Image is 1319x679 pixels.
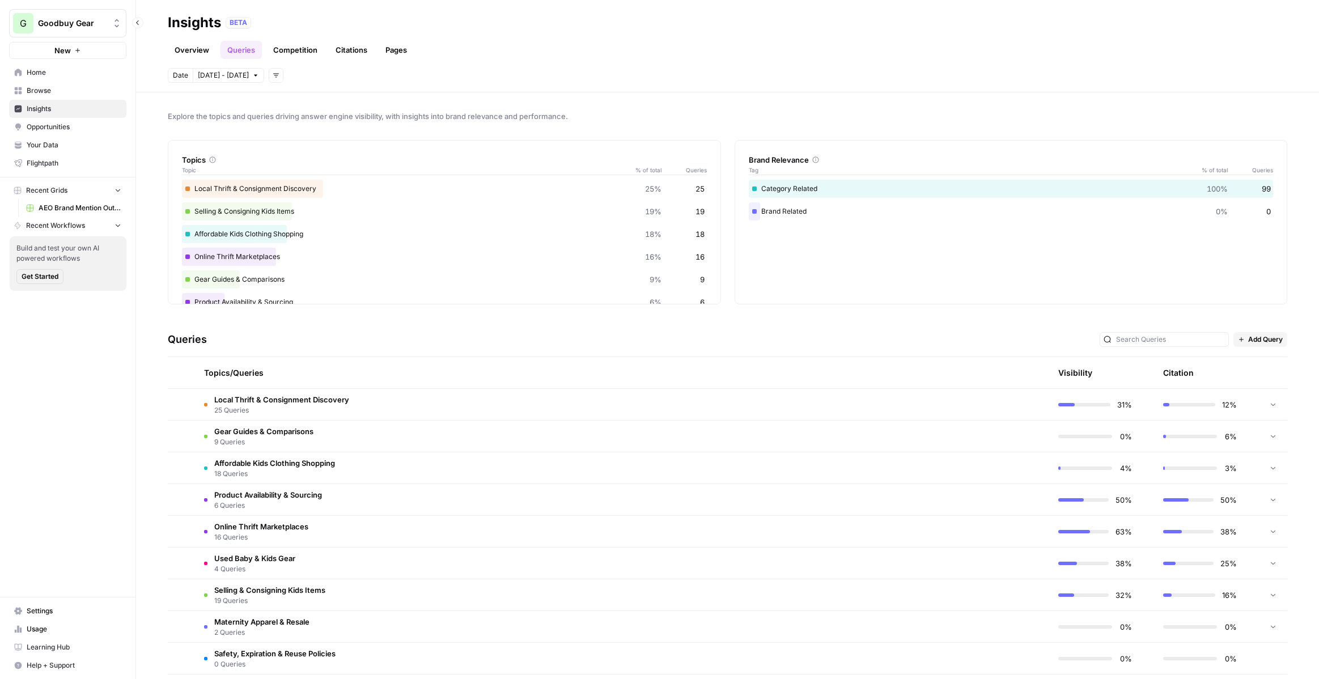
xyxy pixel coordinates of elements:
[39,203,121,213] span: AEO Brand Mention Outreach
[182,154,707,165] div: Topics
[9,638,126,656] a: Learning Hub
[214,489,322,500] span: Product Availability & Sourcing
[182,180,707,198] div: Local Thrift & Consignment Discovery
[650,274,661,285] span: 9%
[198,70,249,80] span: [DATE] - [DATE]
[1116,526,1132,537] span: 63%
[21,199,126,217] a: AEO Brand Mention Outreach
[1119,621,1132,633] span: 0%
[661,165,707,175] span: Queries
[27,67,121,78] span: Home
[9,82,126,100] a: Browse
[27,642,121,652] span: Learning Hub
[220,41,262,59] a: Queries
[26,185,67,196] span: Recent Grids
[9,656,126,674] button: Help + Support
[204,357,932,388] div: Topics/Queries
[9,118,126,136] a: Opportunities
[193,68,264,83] button: [DATE] - [DATE]
[749,165,1194,175] span: Tag
[1224,462,1237,474] span: 3%
[27,660,121,670] span: Help + Support
[749,154,1274,165] div: Brand Relevance
[27,86,121,96] span: Browse
[214,500,322,511] span: 6 Queries
[182,270,707,288] div: Gear Guides & Comparisons
[700,274,705,285] span: 9
[1163,357,1194,388] div: Citation
[9,182,126,199] button: Recent Grids
[214,437,313,447] span: 9 Queries
[1220,558,1237,569] span: 25%
[168,41,216,59] a: Overview
[1224,431,1237,442] span: 6%
[214,469,335,479] span: 18 Queries
[650,296,661,308] span: 6%
[214,564,295,574] span: 4 Queries
[214,616,309,627] span: Maternity Apparel & Resale
[9,217,126,234] button: Recent Workflows
[27,122,121,132] span: Opportunities
[214,553,295,564] span: Used Baby & Kids Gear
[1220,526,1237,537] span: 38%
[1119,431,1132,442] span: 0%
[1194,165,1228,175] span: % of total
[9,602,126,620] a: Settings
[214,659,336,669] span: 0 Queries
[329,41,374,59] a: Citations
[9,42,126,59] button: New
[1228,165,1273,175] span: Queries
[645,183,661,194] span: 25%
[27,140,121,150] span: Your Data
[1222,399,1237,410] span: 12%
[168,332,207,347] h3: Queries
[627,165,661,175] span: % of total
[645,251,661,262] span: 16%
[266,41,324,59] a: Competition
[1262,183,1271,194] span: 99
[214,457,335,469] span: Affordable Kids Clothing Shopping
[214,648,336,659] span: Safety, Expiration & Reuse Policies
[749,180,1274,198] div: Category Related
[645,206,661,217] span: 19%
[1224,621,1237,633] span: 0%
[1117,399,1132,410] span: 31%
[695,206,705,217] span: 19
[173,70,188,80] span: Date
[214,521,308,532] span: Online Thrift Marketplaces
[1119,653,1132,664] span: 0%
[214,394,349,405] span: Local Thrift & Consignment Discovery
[1233,332,1287,347] button: Add Query
[182,202,707,220] div: Selling & Consigning Kids Items
[1224,653,1237,664] span: 0%
[700,296,705,308] span: 6
[1116,589,1132,601] span: 32%
[226,17,251,28] div: BETA
[214,627,309,638] span: 2 Queries
[9,63,126,82] a: Home
[214,532,308,542] span: 16 Queries
[645,228,661,240] span: 18%
[214,584,325,596] span: Selling & Consigning Kids Items
[1216,206,1228,217] span: 0%
[182,225,707,243] div: Affordable Kids Clothing Shopping
[27,606,121,616] span: Settings
[22,271,58,282] span: Get Started
[1119,462,1132,474] span: 4%
[379,41,414,59] a: Pages
[182,293,707,311] div: Product Availability & Sourcing
[27,104,121,114] span: Insights
[16,243,120,264] span: Build and test your own AI powered workflows
[9,100,126,118] a: Insights
[1222,589,1237,601] span: 16%
[214,426,313,437] span: Gear Guides & Comparisons
[695,183,705,194] span: 25
[27,158,121,168] span: Flightpath
[1116,334,1225,345] input: Search Queries
[182,165,627,175] span: Topic
[695,228,705,240] span: 18
[1116,494,1132,506] span: 50%
[9,154,126,172] a: Flightpath
[1266,206,1271,217] span: 0
[1116,558,1132,569] span: 38%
